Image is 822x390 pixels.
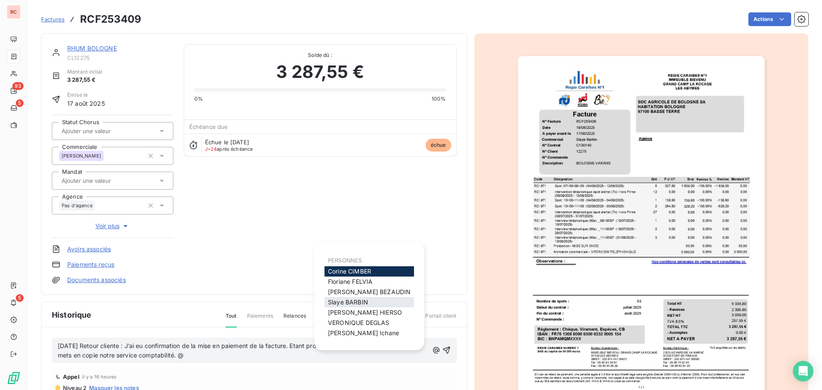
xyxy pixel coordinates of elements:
[7,371,21,385] img: Logo LeanPay
[276,59,364,85] span: 3 287,55 €
[425,312,456,327] span: Portail client
[12,82,24,90] span: 93
[41,15,65,24] a: Factures
[328,298,368,306] span: Slaye BARBIN
[328,268,371,275] span: Corine CIMBER
[432,95,446,103] span: 100%
[226,312,237,327] span: Tout
[67,276,126,284] a: Documents associés
[67,99,105,108] span: 17 août 2025
[205,146,253,152] span: après échéance
[67,245,111,253] a: Avoirs associés
[67,54,173,61] span: CL12275
[194,95,203,103] span: 0%
[67,45,117,52] a: RHUM BOLOGNE
[61,177,147,185] input: Ajouter une valeur
[328,288,411,295] span: [PERSON_NAME] BEZAUDIN
[61,127,147,135] input: Ajouter une valeur
[67,76,102,84] span: 3 287,55 €
[189,123,228,130] span: Échéance due
[205,139,249,146] span: Échue le [DATE]
[95,222,130,230] span: Voir plus
[62,203,92,208] span: Pas d'agence
[62,153,101,158] span: [PERSON_NAME]
[16,294,24,302] span: 5
[52,309,92,321] span: Historique
[328,257,362,264] span: PERSONNES
[793,361,813,381] div: Open Intercom Messenger
[63,373,80,380] span: Appel
[82,374,116,379] span: il y a 16 heures
[328,309,402,316] span: [PERSON_NAME] HIERSO
[52,221,173,231] button: Voir plus
[194,51,446,59] span: Solde dû :
[67,260,114,269] a: Paiements reçus
[41,16,65,23] span: Factures
[58,342,420,359] span: [DATE] Retour cliente : J’ai eu confirmation de la mise en paiement de la facture. Etant prochain...
[205,146,217,152] span: J+24
[748,12,791,26] button: Actions
[247,312,273,327] span: Paiements
[67,68,102,76] span: Montant initial
[80,12,141,27] h3: RCF253409
[67,91,105,99] span: Émise le
[328,278,372,285] span: Floriane FELVIA
[426,139,451,152] span: échue
[328,319,389,326] span: VERONIQUE DEGLAS
[7,5,21,19] div: RC
[16,99,24,107] span: 5
[328,329,399,336] span: [PERSON_NAME] Ichane
[283,312,306,327] span: Relances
